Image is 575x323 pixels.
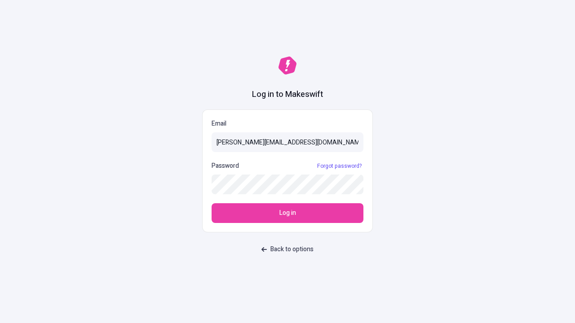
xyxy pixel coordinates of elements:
[270,244,314,254] span: Back to options
[315,162,363,170] a: Forgot password?
[212,119,363,129] p: Email
[252,89,323,100] h1: Log in to Makeswift
[256,241,319,258] button: Back to options
[212,132,363,152] input: Email
[212,161,239,171] p: Password
[212,203,363,223] button: Log in
[279,208,296,218] span: Log in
